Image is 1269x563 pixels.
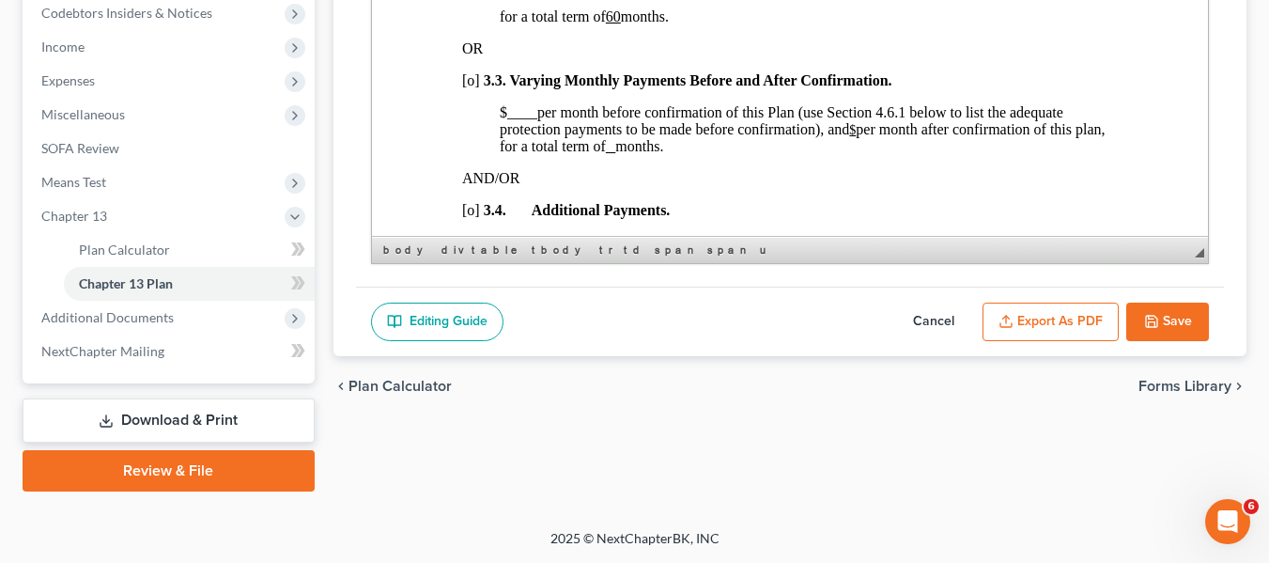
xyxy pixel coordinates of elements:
[64,267,315,301] a: Chapter 13 Plan
[468,241,526,259] a: table element
[41,174,106,190] span: Means Test
[100,529,1170,563] div: 2025 © NextChapterBK, INC
[41,39,85,55] span: Income
[41,106,125,122] span: Miscellaneous
[79,242,170,258] span: Plan Calculator
[1126,303,1209,342] button: Save
[26,335,315,368] a: NextChapter Mailing
[41,208,107,224] span: Chapter 13
[596,241,618,259] a: tr element
[79,275,173,291] span: Chapter 13 Plan
[756,241,767,259] a: u element
[983,303,1119,342] button: Export as PDF
[620,241,649,259] a: td element
[704,241,754,259] a: span element
[41,5,212,21] span: Codebtors Insiders & Notices
[892,303,975,342] button: Cancel
[1231,379,1246,394] i: chevron_right
[128,421,746,454] span: In addition to monthly Plan payments under 3.1, 3.2, or 3.3, above, the Debtor will make the paym...
[41,140,119,156] span: SOFA Review
[64,233,315,267] a: Plan Calculator
[438,241,466,259] a: div element
[26,132,315,165] a: SOFA Review
[1195,248,1204,258] span: Resize
[379,241,436,259] a: body element
[651,241,702,259] a: span element
[23,450,315,492] a: Review & File
[41,72,95,88] span: Expenses
[528,241,594,259] a: tbody element
[23,399,315,443] a: Download & Print
[371,303,503,342] a: Editing Guide
[1244,499,1259,514] span: 6
[1138,379,1231,394] span: Forms Library
[1205,499,1250,544] iframe: Intercom live chat
[1138,379,1246,394] button: Forms Library chevron_right
[348,379,452,394] span: Plan Calculator
[41,309,174,325] span: Additional Documents
[333,379,452,394] button: chevron_left Plan Calculator
[41,343,164,359] span: NextChapter Mailing
[333,379,348,394] i: chevron_left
